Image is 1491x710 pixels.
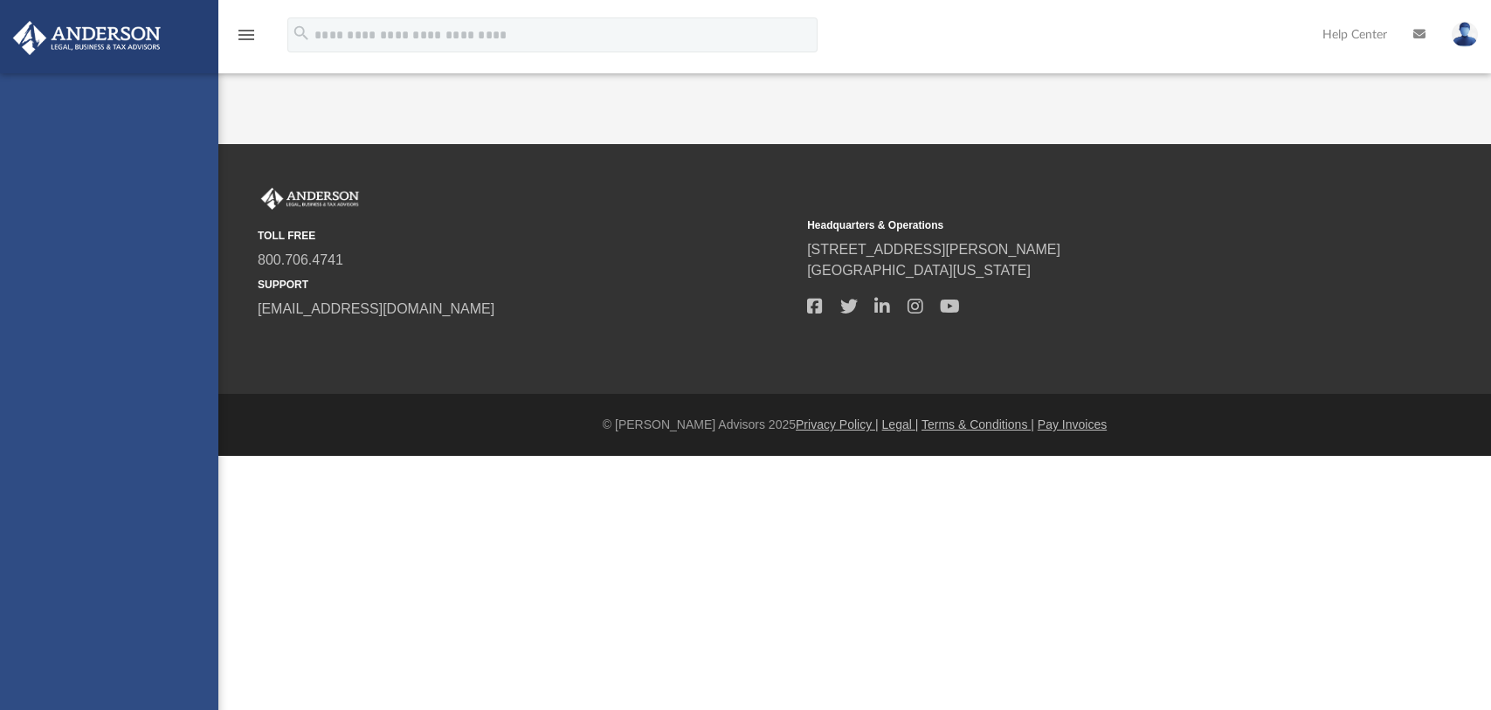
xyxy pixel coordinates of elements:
[807,242,1060,257] a: [STREET_ADDRESS][PERSON_NAME]
[292,24,311,43] i: search
[258,188,362,210] img: Anderson Advisors Platinum Portal
[807,263,1031,278] a: [GEOGRAPHIC_DATA][US_STATE]
[236,24,257,45] i: menu
[1452,22,1478,47] img: User Pic
[922,417,1034,431] a: Terms & Conditions |
[258,252,343,267] a: 800.706.4741
[236,33,257,45] a: menu
[258,228,795,244] small: TOLL FREE
[1038,417,1107,431] a: Pay Invoices
[8,21,166,55] img: Anderson Advisors Platinum Portal
[882,417,919,431] a: Legal |
[258,301,494,316] a: [EMAIL_ADDRESS][DOMAIN_NAME]
[218,416,1491,434] div: © [PERSON_NAME] Advisors 2025
[258,277,795,293] small: SUPPORT
[796,417,879,431] a: Privacy Policy |
[807,217,1344,233] small: Headquarters & Operations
